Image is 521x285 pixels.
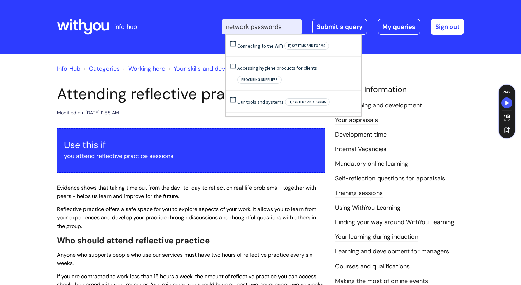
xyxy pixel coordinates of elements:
a: Working here [128,65,165,73]
a: My queries [378,19,420,35]
span: Reflective practice offers a safe space for you to explore aspects of your work. It allows you to... [57,206,316,230]
p: info hub [114,21,137,32]
p: you attend reflective practice sessions [64,150,318,161]
a: Using WithYou Learning [335,203,400,212]
h3: Use this if [64,140,318,150]
a: Accessing hygiene products for clients [237,65,317,71]
a: Our tools and systems [237,99,284,105]
span: Who should attend reflective practice [57,235,210,246]
span: IT, systems and forms [285,98,330,106]
a: Your learning during induction [335,233,418,242]
a: Your learning and development [335,101,422,110]
a: Training sessions [335,189,383,198]
a: Info Hub [57,65,80,73]
span: IT, systems and forms [284,42,329,50]
a: Sign out [431,19,464,35]
a: Submit a query [312,19,367,35]
input: Search [222,19,302,34]
li: Working here [121,63,165,74]
a: Your appraisals [335,116,378,125]
span: Anyone who supports people who use our services must have two hours of reflective practice every ... [57,251,312,267]
a: Development time [335,130,387,139]
h1: Attending reflective practice [57,85,325,103]
a: Connecting to the WiFi [237,43,283,49]
span: Evidence shows that taking time out from the day-to-day to reflect on real life problems - togeth... [57,184,316,200]
a: Self-reflection questions for appraisals [335,174,445,183]
a: Internal Vacancies [335,145,386,154]
a: Learning and development for managers [335,247,449,256]
a: Courses and qualifications [335,262,410,271]
a: Your skills and development [174,65,252,73]
a: Mandatory online learning [335,160,408,168]
h4: Related Information [335,85,464,94]
div: | - [222,19,464,35]
span: Procuring suppliers [237,76,282,84]
div: Modified on: [DATE] 11:55 AM [57,109,119,117]
li: Solution home [82,63,120,74]
a: Categories [89,65,120,73]
a: Finding your way around WithYou Learning [335,218,454,227]
li: Your skills and development [167,63,252,74]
